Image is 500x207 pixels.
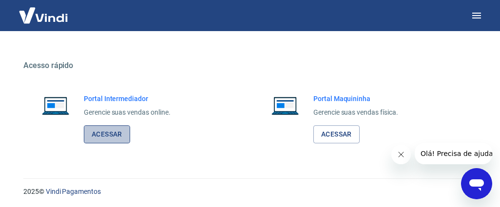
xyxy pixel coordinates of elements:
[391,145,411,164] iframe: Fechar mensagem
[23,61,477,70] h5: Acesso rápido
[461,168,492,199] iframe: Botão para abrir a janela de mensagens
[84,107,171,118] p: Gerencie suas vendas online.
[313,125,360,143] a: Acessar
[84,94,171,103] h6: Portal Intermediador
[265,94,306,117] img: Imagem de um notebook aberto
[35,94,76,117] img: Imagem de um notebook aberto
[46,188,101,195] a: Vindi Pagamentos
[313,107,398,118] p: Gerencie suas vendas física.
[415,143,492,164] iframe: Mensagem da empresa
[6,7,82,15] span: Olá! Precisa de ajuda?
[313,94,398,103] h6: Portal Maquininha
[23,187,477,197] p: 2025 ©
[12,0,75,30] img: Vindi
[84,125,130,143] a: Acessar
